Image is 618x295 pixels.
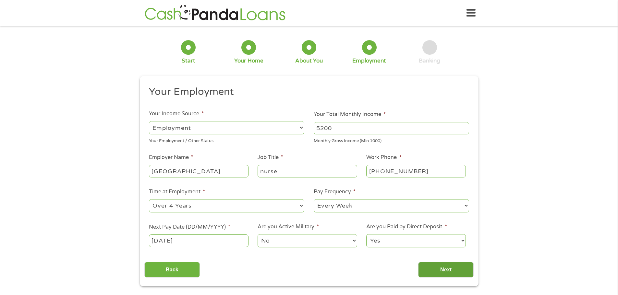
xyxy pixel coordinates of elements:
[314,136,469,144] div: Monthly Gross Income (Min 1000)
[314,111,386,118] label: Your Total Monthly Income
[149,136,304,144] div: Your Employment / Other Status
[144,262,200,278] input: Back
[366,154,401,161] label: Work Phone
[149,165,248,177] input: Walmart
[352,57,386,64] div: Employment
[419,57,440,64] div: Banking
[149,154,193,161] label: Employer Name
[149,224,230,231] label: Next Pay Date (DD/MM/YYYY)
[143,4,287,22] img: GetLoanNow Logo
[295,57,323,64] div: About You
[258,223,319,230] label: Are you Active Military
[149,110,204,117] label: Your Income Source
[418,262,474,278] input: Next
[182,57,195,64] div: Start
[149,234,248,247] input: Use the arrow keys to pick a date
[314,188,356,195] label: Pay Frequency
[234,57,263,64] div: Your Home
[258,154,283,161] label: Job Title
[366,165,466,177] input: (231) 754-4010
[149,85,464,98] h2: Your Employment
[149,188,205,195] label: Time at Employment
[258,165,357,177] input: Cashier
[366,223,447,230] label: Are you Paid by Direct Deposit
[314,122,469,134] input: 1800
